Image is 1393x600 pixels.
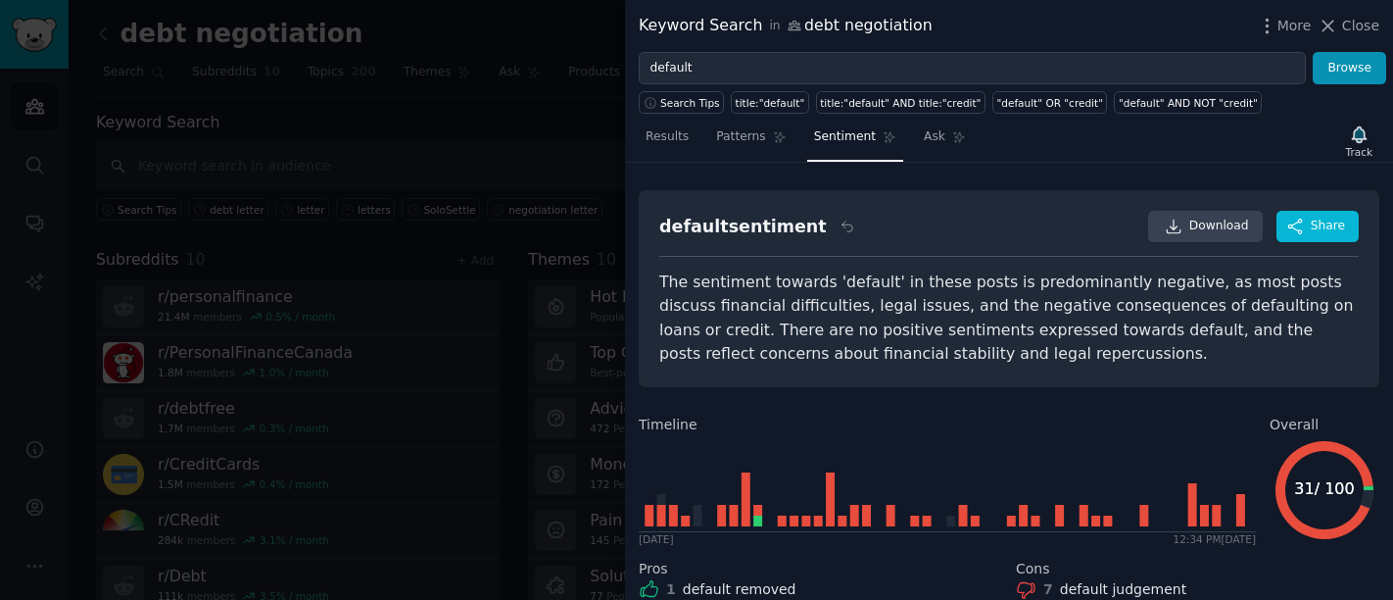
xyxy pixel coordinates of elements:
[683,579,796,600] div: default removed
[639,122,696,162] a: Results
[1148,211,1263,242] a: Download
[639,532,674,546] div: [DATE]
[816,91,985,114] a: title:"default" AND title:"credit"
[1276,211,1359,242] button: Share
[1294,479,1354,498] text: 31 / 100
[1346,145,1372,159] div: Track
[917,122,973,162] a: Ask
[1318,16,1379,36] button: Close
[1270,415,1319,435] span: Overall
[639,559,668,579] span: Pros
[820,96,981,110] div: title:"default" AND title:"credit"
[639,52,1306,85] input: Try a keyword related to your business
[639,91,724,114] button: Search Tips
[1043,579,1053,600] div: 7
[1189,218,1249,235] span: Download
[709,122,793,162] a: Patterns
[1313,52,1386,85] button: Browse
[1342,16,1379,36] span: Close
[1060,579,1186,600] div: default judgement
[992,91,1108,114] a: "default" OR "credit"
[1114,91,1262,114] a: "default" AND NOT "credit"
[924,128,945,146] span: Ask
[736,96,805,110] div: title:"default"
[659,271,1359,367] div: The sentiment towards 'default' in these posts is predominantly negative, as most posts discuss f...
[1311,218,1345,235] span: Share
[1173,532,1256,546] div: 12:34 PM [DATE]
[639,14,933,38] div: Keyword Search debt negotiation
[646,128,689,146] span: Results
[716,128,765,146] span: Patterns
[666,579,676,600] div: 1
[639,415,697,435] span: Timeline
[731,91,809,114] a: title:"default"
[769,18,780,35] span: in
[660,96,720,110] span: Search Tips
[1277,16,1312,36] span: More
[1119,96,1258,110] div: "default" AND NOT "credit"
[1016,559,1050,579] span: Cons
[1339,121,1379,162] button: Track
[807,122,903,162] a: Sentiment
[996,96,1103,110] div: "default" OR "credit"
[659,215,827,239] div: default sentiment
[814,128,876,146] span: Sentiment
[1257,16,1312,36] button: More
